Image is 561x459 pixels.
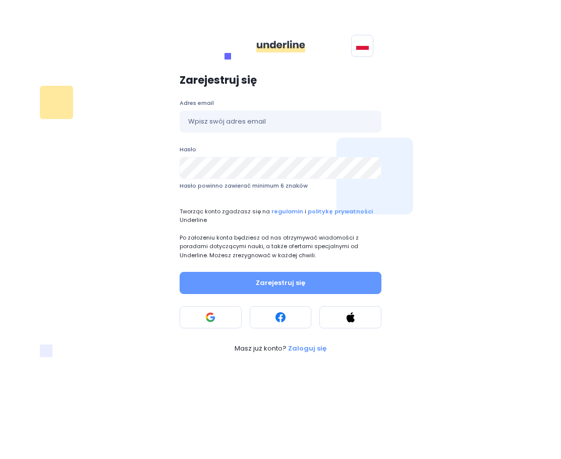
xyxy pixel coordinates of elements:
[235,343,288,354] span: Masz już konto?
[180,343,381,354] a: Masz już konto? Zaloguj się
[270,207,303,215] a: regulamin
[180,234,381,259] p: Po założeniu konta będziesz od nas otrzymywać wiadomości z poradami dotyczącymi nauki, a także of...
[288,343,326,354] p: Zaloguj się
[180,110,381,133] input: Wpisz swój adres email
[180,272,381,294] button: Zarejestruj się
[180,207,381,224] span: Tworząc konto zgadzasz się na i Underline
[308,207,373,215] a: politykę prywatności
[180,145,381,154] label: Hasło
[356,42,369,50] img: svg+xml;base64,PHN2ZyB4bWxucz0iaHR0cDovL3d3dy53My5vcmcvMjAwMC9zdmciIGlkPSJGbGFnIG9mIFBvbGFuZCIgdm...
[180,182,308,190] span: Hasło powinno zawierać minimum 6 znaków
[256,40,305,52] img: ddgMu+Zv+CXDCfumCWfsmuPlDdRfDDxAd9LAAAAAAElFTkSuQmCC
[180,74,381,86] p: Zarejestruj się
[180,98,381,108] label: Adres email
